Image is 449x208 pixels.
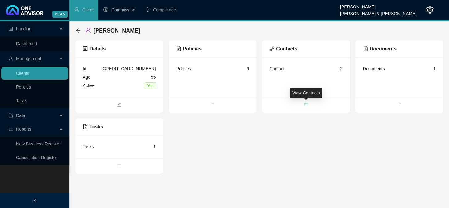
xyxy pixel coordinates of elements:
span: bars [355,102,443,109]
span: profile [83,46,88,51]
div: back [76,28,81,33]
span: file-pdf [363,46,368,51]
div: [PERSON_NAME] [340,2,416,8]
div: Contacts [269,65,286,72]
span: Documents [363,46,397,51]
a: Dashboard [16,41,37,46]
span: Compliance [153,7,176,12]
span: Landing [16,26,31,31]
span: Reports [16,127,31,132]
span: import [9,113,13,118]
a: Tasks [16,98,27,103]
span: 55 [151,75,156,80]
span: Contacts [269,46,297,51]
div: 1 [153,143,156,150]
span: Data [16,113,25,118]
span: profile [9,27,13,31]
span: edit [75,102,163,109]
span: v1.9.5 [52,11,68,18]
span: Yes [145,82,156,89]
span: bars [75,163,163,170]
span: Details [83,46,106,51]
span: arrow-left [76,28,81,33]
span: file-pdf [83,124,88,129]
div: View Contacts [290,88,322,98]
div: Age [83,74,90,80]
span: setting [426,6,434,14]
span: Commission [111,7,135,12]
span: bars [169,102,257,109]
span: user [85,28,91,33]
span: user [9,56,13,61]
div: Active [83,82,94,89]
div: Id [83,65,86,72]
div: Tasks [83,143,94,150]
span: Management [16,56,41,61]
a: New Business Register [16,141,61,146]
img: 2df55531c6924b55f21c4cf5d4484680-logo-light.svg [6,5,43,15]
span: safety [145,7,150,12]
div: Documents [363,65,385,72]
span: Tasks [83,124,103,129]
span: [PERSON_NAME] [94,28,140,34]
span: user [74,7,79,12]
a: Policies [16,84,31,89]
span: line-chart [9,127,13,131]
span: Policies [176,46,202,51]
div: 6 [247,65,249,72]
span: left [33,198,37,203]
span: bars [262,102,350,109]
span: dollar [103,7,108,12]
a: Clients [16,71,29,76]
div: 1 [433,65,436,72]
span: Client [82,7,94,12]
div: 2 [340,65,343,72]
span: phone [269,46,274,51]
div: [PERSON_NAME] & [PERSON_NAME] [340,8,416,15]
div: Policies [176,65,191,72]
div: [CREDIT_CARD_NUMBER] [102,65,156,72]
a: Cancellation Register [16,155,57,160]
span: file-text [176,46,181,51]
